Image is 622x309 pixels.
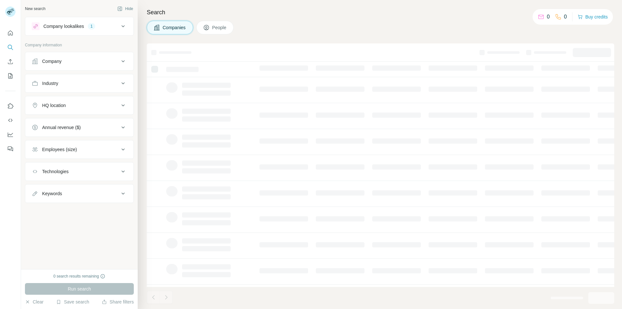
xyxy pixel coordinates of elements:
p: Company information [25,42,134,48]
p: 0 [547,13,550,21]
div: Annual revenue ($) [42,124,81,131]
button: Company [25,53,133,69]
h4: Search [147,8,614,17]
button: Employees (size) [25,142,133,157]
button: Clear [25,299,43,305]
button: Technologies [25,164,133,179]
div: 0 search results remaining [53,273,106,279]
button: Search [5,42,16,53]
button: Company lookalikes1 [25,18,133,34]
div: Industry [42,80,58,87]
p: 0 [564,13,567,21]
span: People [212,24,227,31]
button: Enrich CSV [5,56,16,67]
button: Hide [113,4,138,14]
button: Save search [56,299,89,305]
span: Companies [163,24,186,31]
div: 1 [88,23,95,29]
button: My lists [5,70,16,82]
button: Industry [25,76,133,91]
div: New search [25,6,45,12]
div: Technologies [42,168,69,175]
button: Dashboard [5,129,16,140]
button: Quick start [5,27,16,39]
div: Keywords [42,190,62,197]
button: Share filters [102,299,134,305]
button: HQ location [25,98,133,113]
button: Use Surfe on LinkedIn [5,100,16,112]
button: Feedback [5,143,16,155]
div: Company lookalikes [43,23,84,30]
div: Company [42,58,62,65]
div: Employees (size) [42,146,77,153]
div: HQ location [42,102,66,109]
button: Annual revenue ($) [25,120,133,135]
button: Use Surfe API [5,114,16,126]
button: Buy credits [578,12,608,21]
button: Keywords [25,186,133,201]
